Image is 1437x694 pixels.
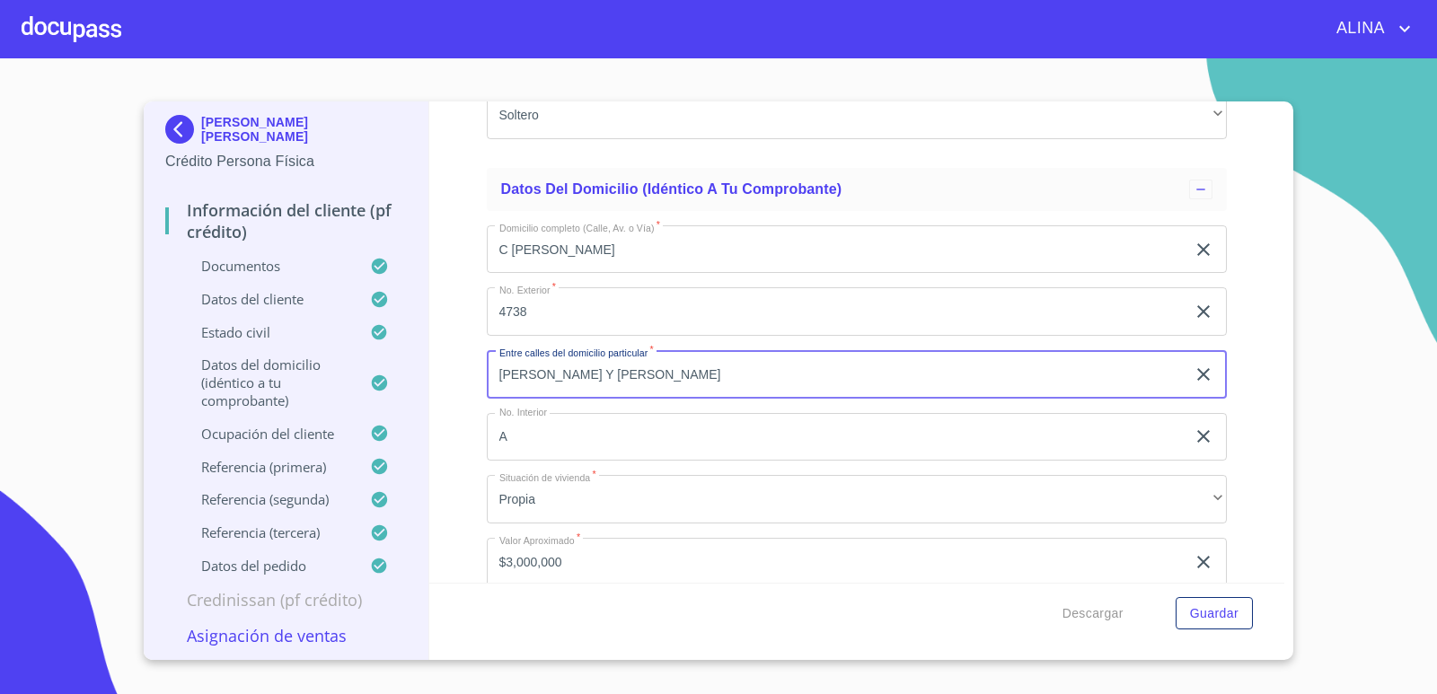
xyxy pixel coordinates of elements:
p: Referencia (tercera) [165,523,370,541]
button: Descargar [1055,597,1131,630]
p: Información del cliente (PF crédito) [165,199,407,242]
span: Datos del domicilio (idéntico a tu comprobante) [501,181,842,197]
p: Estado Civil [165,323,370,341]
button: clear input [1193,551,1214,573]
p: Ocupación del Cliente [165,425,370,443]
div: Datos del domicilio (idéntico a tu comprobante) [487,168,1228,211]
div: Soltero [487,91,1228,139]
p: Datos del cliente [165,290,370,308]
button: clear input [1193,426,1214,447]
p: Documentos [165,257,370,275]
button: clear input [1193,239,1214,260]
p: Referencia (primera) [165,458,370,476]
p: [PERSON_NAME] [PERSON_NAME] [201,115,407,144]
span: ALINA [1323,14,1394,43]
div: [PERSON_NAME] [PERSON_NAME] [165,115,407,151]
button: clear input [1193,301,1214,322]
p: Datos del domicilio (idéntico a tu comprobante) [165,356,370,409]
p: Crédito Persona Física [165,151,407,172]
button: account of current user [1323,14,1415,43]
span: Guardar [1190,602,1239,625]
p: Referencia (segunda) [165,490,370,508]
p: Asignación de Ventas [165,625,407,646]
p: Datos del pedido [165,557,370,575]
p: Credinissan (PF crédito) [165,589,407,611]
button: Guardar [1176,597,1253,630]
img: Docupass spot blue [165,115,201,144]
div: Propia [487,475,1228,523]
span: Descargar [1062,602,1124,625]
button: clear input [1193,364,1214,385]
